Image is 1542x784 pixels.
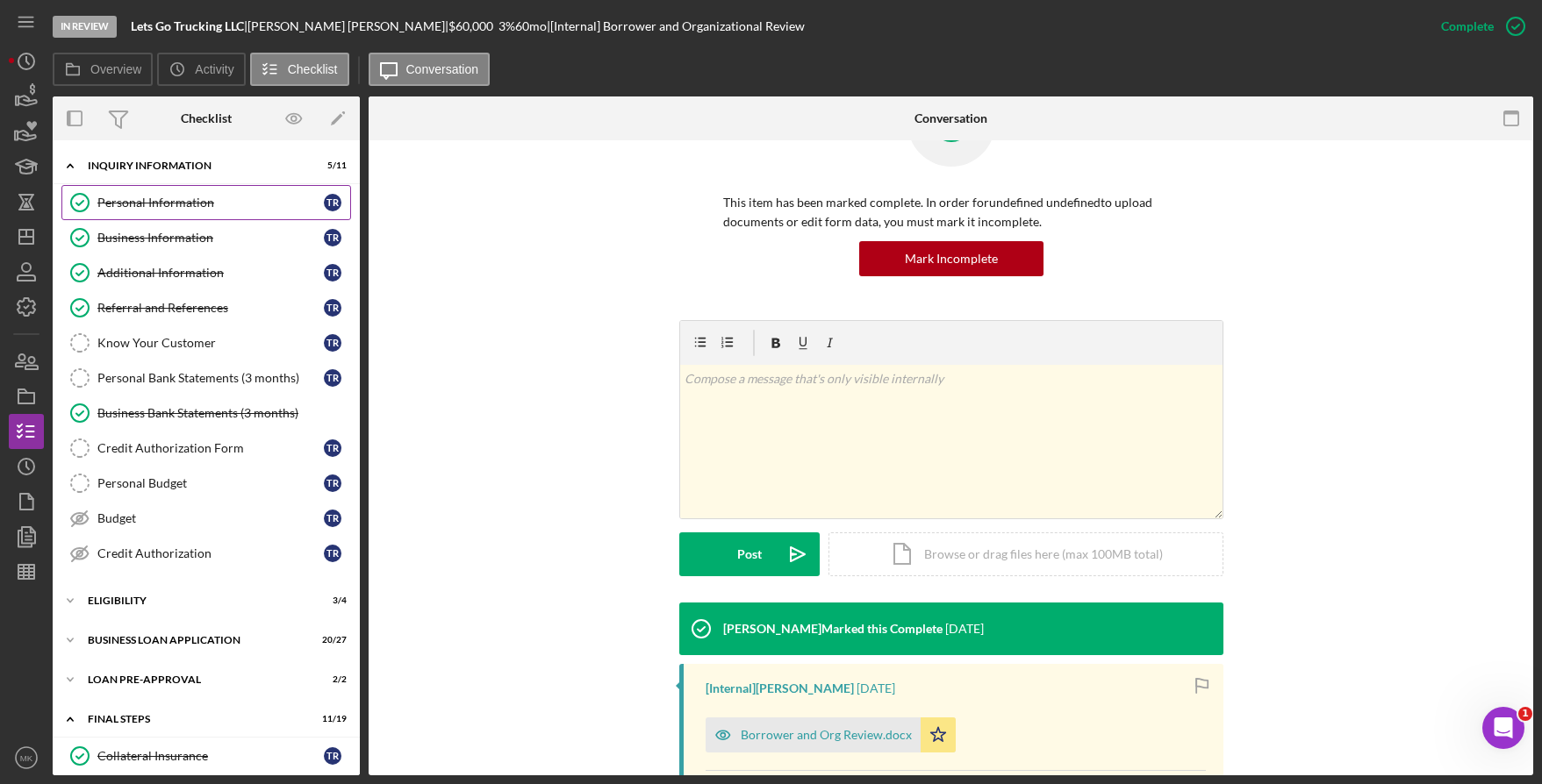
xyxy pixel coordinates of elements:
[20,753,33,763] text: MK
[547,19,805,33] div: | [Internal] Borrower and Organizational Review
[97,546,324,560] div: Credit Authorization
[88,714,303,724] div: FINAL STEPS
[97,196,324,210] div: Personal Information
[288,62,338,76] label: Checklist
[498,19,515,33] div: 3 %
[97,371,324,385] div: Personal Bank Statements (3 months)
[324,264,341,282] div: T R
[857,681,895,695] time: 2025-09-02 19:29
[315,160,347,171] div: 5 / 11
[53,16,117,38] div: In Review
[61,325,351,360] a: Know Your CustomerTR
[315,595,347,606] div: 3 / 4
[250,53,349,86] button: Checklist
[324,369,341,387] div: T R
[97,476,324,490] div: Personal Budget
[53,53,153,86] button: Overview
[97,749,324,763] div: Collateral Insurance
[88,595,303,606] div: ELIGIBILITY
[97,441,324,455] div: Credit Authorization Form
[723,193,1180,232] p: This item has been marked complete. In order for undefined undefined to upload documents or edit ...
[97,266,324,280] div: Additional Information
[324,194,341,211] div: T R
[369,53,491,86] button: Conversation
[88,635,303,645] div: BUSINESS LOAN APPLICATION
[1518,707,1532,721] span: 1
[1424,9,1533,44] button: Complete
[97,406,350,420] div: Business Bank Statements (3 months)
[914,111,987,125] div: Conversation
[406,62,479,76] label: Conversation
[315,674,347,685] div: 2 / 2
[723,622,943,636] div: [PERSON_NAME] Marked this Complete
[679,532,820,576] button: Post
[515,19,547,33] div: 60 mo
[181,111,232,125] div: Checklist
[61,501,351,536] a: BudgetTR
[1482,707,1524,749] iframe: Intercom live chat
[131,18,244,33] b: Lets Go Trucking LLC
[61,466,351,501] a: Personal BudgetTR
[324,474,341,492] div: T R
[131,19,247,33] div: |
[448,18,493,33] span: $60,000
[905,241,998,276] div: Mark Incomplete
[324,510,341,527] div: T R
[324,747,341,765] div: T R
[61,255,351,290] a: Additional InformationTR
[324,334,341,352] div: T R
[195,62,233,76] label: Activity
[945,622,984,636] time: 2025-09-02 19:30
[90,62,141,76] label: Overview
[324,299,341,317] div: T R
[97,336,324,350] div: Know Your Customer
[157,53,245,86] button: Activity
[61,431,351,466] a: Credit Authorization FormTR
[859,241,1044,276] button: Mark Incomplete
[741,728,912,742] div: Borrower and Org Review.docx
[737,532,762,576] div: Post
[706,717,956,752] button: Borrower and Org Review.docx
[97,231,324,245] div: Business Information
[97,511,324,525] div: Budget
[61,290,351,325] a: Referral and ReferencesTR
[61,738,351,773] a: Collateral InsuranceTR
[1441,9,1494,44] div: Complete
[61,185,351,220] a: Personal InformationTR
[88,674,303,685] div: LOAN PRE-APPROVAL
[706,681,854,695] div: [Internal] [PERSON_NAME]
[315,714,347,724] div: 11 / 19
[315,635,347,645] div: 20 / 27
[324,439,341,457] div: T R
[61,360,351,396] a: Personal Bank Statements (3 months)TR
[247,19,448,33] div: [PERSON_NAME] [PERSON_NAME] |
[88,160,303,171] div: INQUIRY INFORMATION
[61,396,351,431] a: Business Bank Statements (3 months)
[324,545,341,562] div: T R
[61,220,351,255] a: Business InformationTR
[97,301,324,315] div: Referral and References
[324,229,341,246] div: T R
[9,740,44,775] button: MK
[61,536,351,571] a: Credit AuthorizationTR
